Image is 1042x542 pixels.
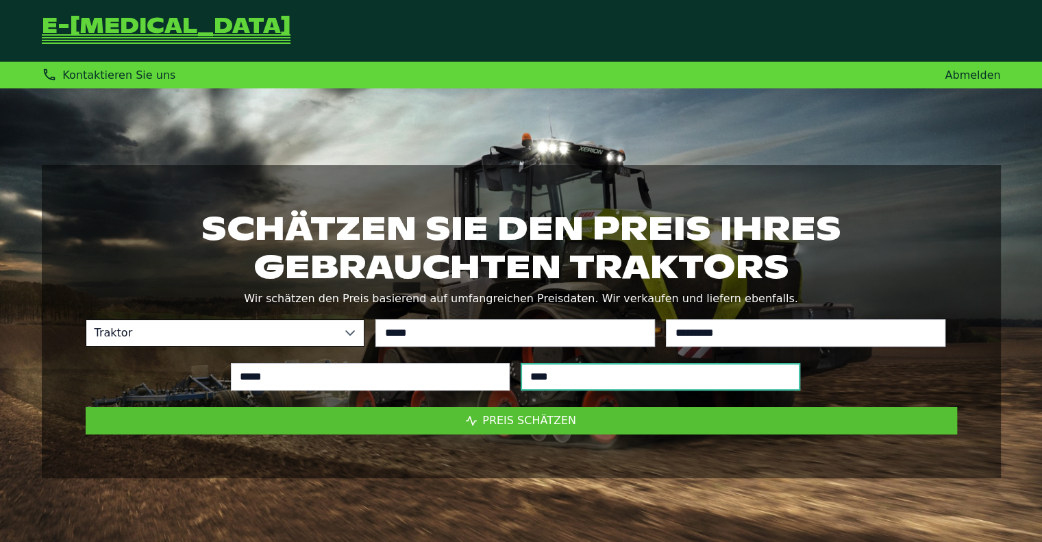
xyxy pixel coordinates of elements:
p: Wir schätzen den Preis basierend auf umfangreichen Preisdaten. Wir verkaufen und liefern ebenfalls. [86,289,957,308]
h1: Schätzen Sie den Preis Ihres gebrauchten Traktors [86,209,957,286]
button: Preis schätzen [86,407,957,434]
span: Traktor [86,320,337,346]
div: Kontaktieren Sie uns [42,67,176,83]
a: Abmelden [945,69,1000,82]
span: Preis schätzen [482,414,576,427]
span: Kontaktieren Sie uns [62,69,175,82]
a: Zurück zur Startseite [42,16,290,45]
